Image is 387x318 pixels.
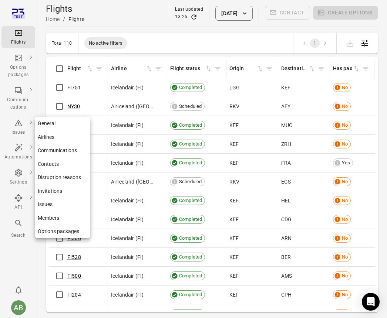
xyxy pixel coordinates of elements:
[229,122,239,129] span: KEF
[4,232,32,239] div: Search
[229,272,239,280] span: KEF
[170,65,212,73] div: Sort by flight status in ascending order
[281,122,292,129] span: MUC
[281,84,290,91] span: KEF
[339,253,350,261] span: No
[229,253,239,261] span: KEF
[176,216,205,223] span: Completed
[111,84,144,91] span: Icelandair (FI)
[176,140,205,148] span: Completed
[175,13,187,21] div: 13:26
[111,122,144,129] span: Icelandair (FI)
[35,117,90,238] nav: Local navigation
[111,178,154,185] span: AirIceland ([GEOGRAPHIC_DATA])
[67,235,81,241] a: FI306
[176,159,205,167] span: Completed
[281,291,292,298] span: CPH
[229,178,239,185] span: RKV
[153,63,164,74] button: Filter by airline
[313,6,378,21] span: Please make a selection to create an option package
[8,297,29,318] button: Aslaug Bjarnadottir
[229,216,239,223] span: KEF
[111,216,144,223] span: Icelandair (FI)
[339,159,353,167] span: Yes
[176,197,205,204] span: Completed
[339,178,350,185] span: No
[339,197,350,204] span: No
[281,159,291,167] span: FRA
[4,64,32,79] div: Options packages
[52,41,72,46] div: Total 110
[46,3,84,15] h1: Flights
[281,253,291,261] span: BER
[339,235,350,242] span: No
[265,6,310,21] span: Please make a selection to create communications
[229,159,239,167] span: KEF
[316,63,327,74] button: Filter by destination
[190,13,198,21] button: Refresh data
[46,15,84,24] nav: Breadcrumbs
[339,291,350,298] span: No
[67,273,81,279] a: FI500
[229,84,240,91] span: LGG
[176,272,205,280] span: Completed
[333,65,360,73] div: Sort by has pax in ascending order
[229,103,239,110] span: RKV
[111,235,144,242] span: Icelandair (FI)
[264,63,275,74] span: Filter by origin
[4,129,32,136] div: Issues
[35,144,90,157] a: Communications
[35,198,90,211] a: Issues
[4,96,32,111] div: Communi-cations
[67,65,94,73] div: Sort by flight in ascending order
[339,140,350,148] span: No
[35,117,90,130] a: General
[310,38,320,48] button: page 1
[94,63,105,74] button: Filter by flight
[176,84,205,91] span: Completed
[212,63,223,74] button: Filter by flight status
[111,253,144,261] span: Icelandair (FI)
[11,283,26,297] button: Notifications
[176,178,204,185] span: Scheduled
[281,216,292,223] span: CDG
[63,15,65,24] li: /
[176,253,205,261] span: Completed
[67,103,80,109] a: NY30
[281,178,291,185] span: EGS
[281,235,292,242] span: ARN
[4,179,32,186] div: Settings
[229,140,239,148] span: KEF
[67,292,81,298] a: FI204
[175,6,203,13] div: Last updated
[4,204,32,211] div: API
[46,16,60,22] a: Home
[11,300,26,315] div: AB
[339,103,350,110] span: No
[67,65,86,73] div: Flight
[84,40,127,47] span: No active filters
[176,235,205,242] span: Completed
[176,122,205,129] span: Completed
[35,225,90,238] a: Options packages
[281,272,292,280] span: AMS
[362,293,380,311] div: Open Intercom Messenger
[339,122,350,129] span: No
[229,197,239,204] span: KEF
[333,65,353,73] div: Has pax
[111,197,144,204] span: Icelandair (FI)
[111,140,144,148] span: Icelandair (FI)
[35,211,90,225] a: Members
[339,272,350,280] span: No
[111,65,145,73] div: Airline
[67,85,81,90] a: FI751
[176,291,205,298] span: Completed
[35,171,90,184] a: Disruption reasons
[229,291,239,298] span: KEF
[35,157,90,171] a: Contacts
[111,159,144,167] span: Icelandair (FI)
